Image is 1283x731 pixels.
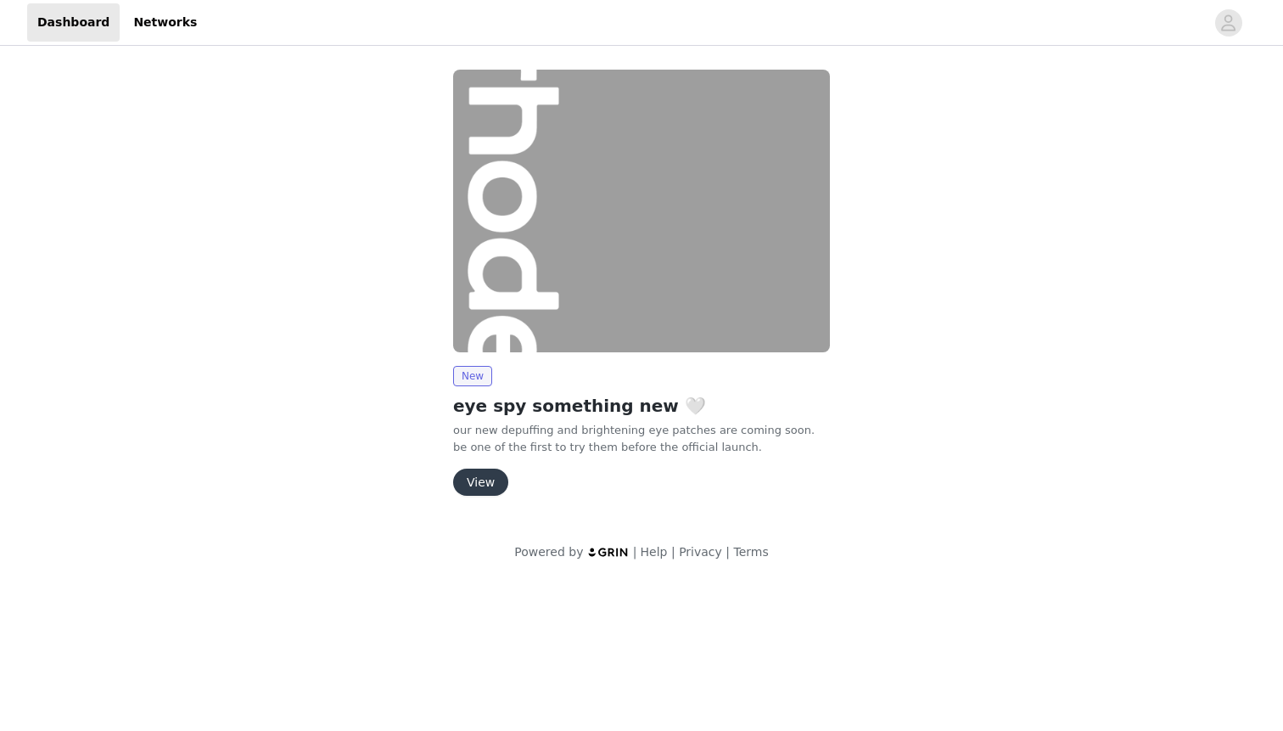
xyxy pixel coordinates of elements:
a: Networks [123,3,207,42]
img: logo [587,547,630,558]
a: View [453,476,508,489]
img: rhode skin [453,70,830,352]
a: Help [641,545,668,559]
a: Terms [733,545,768,559]
button: View [453,469,508,496]
span: | [671,545,675,559]
span: New [453,366,492,386]
div: avatar [1220,9,1236,37]
h2: eye spy something new 🤍 [453,393,830,419]
p: our new depuffing and brightening eye patches are coming soon. be one of the first to try them be... [453,422,830,455]
span: Powered by [514,545,583,559]
span: | [633,545,637,559]
a: Dashboard [27,3,120,42]
a: Privacy [679,545,722,559]
span: | [726,545,730,559]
